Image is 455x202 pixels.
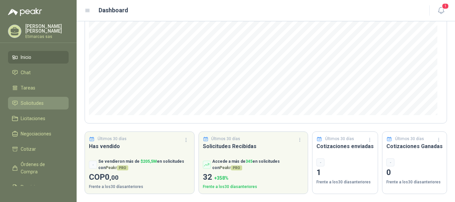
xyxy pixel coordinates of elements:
span: 345 [245,159,252,164]
p: Frente a los 30 días anteriores [316,179,374,185]
p: 0 [386,166,443,179]
a: Licitaciones [8,112,69,125]
span: Chat [21,69,31,76]
p: Se vendieron más de en solicitudes con [98,158,190,171]
span: Solicitudes [21,100,44,107]
span: PRO [231,165,242,170]
span: Inicio [21,54,31,61]
h3: Cotizaciones Ganadas [386,142,443,150]
span: Negociaciones [21,130,51,137]
span: Órdenes de Compra [21,161,62,175]
span: Licitaciones [21,115,45,122]
div: - [316,158,324,166]
span: 1 [442,3,449,9]
p: Frente a los 30 días anteriores [203,184,304,190]
a: Órdenes de Compra [8,158,69,178]
span: Tareas [21,84,35,92]
a: Remisiones [8,181,69,193]
span: Peakr [106,165,128,170]
p: Etimarcas sas [25,35,69,39]
a: Inicio [8,51,69,64]
a: Cotizar [8,143,69,155]
h3: Solicitudes Recibidas [203,142,304,150]
p: Últimos 30 días [325,136,354,142]
span: PRO [117,165,128,170]
span: ,00 [110,174,119,181]
p: Últimos 30 días [98,136,127,142]
p: Últimos 30 días [211,136,240,142]
p: 1 [316,166,374,179]
span: + 358 % [214,175,228,181]
h1: Dashboard [99,6,128,15]
p: Últimos 30 días [395,136,424,142]
p: Frente a los 30 días anteriores [89,184,190,190]
img: Logo peakr [8,8,42,16]
h3: Cotizaciones enviadas [316,142,374,150]
a: Tareas [8,82,69,94]
p: 32 [203,171,304,184]
span: 0 [105,172,119,182]
p: Frente a los 30 días anteriores [386,179,443,185]
span: Peakr [220,165,242,170]
p: COP [89,171,190,184]
h3: Has vendido [89,142,190,150]
a: Solicitudes [8,97,69,109]
div: - [89,161,97,169]
span: Remisiones [21,183,45,191]
div: - [386,158,394,166]
span: Cotizar [21,145,36,153]
p: Accede a más de en solicitudes con [212,158,304,171]
a: Negociaciones [8,127,69,140]
p: [PERSON_NAME] [PERSON_NAME] [25,24,69,33]
button: 1 [435,5,447,17]
span: $ 205,5M [141,159,157,164]
a: Chat [8,66,69,79]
